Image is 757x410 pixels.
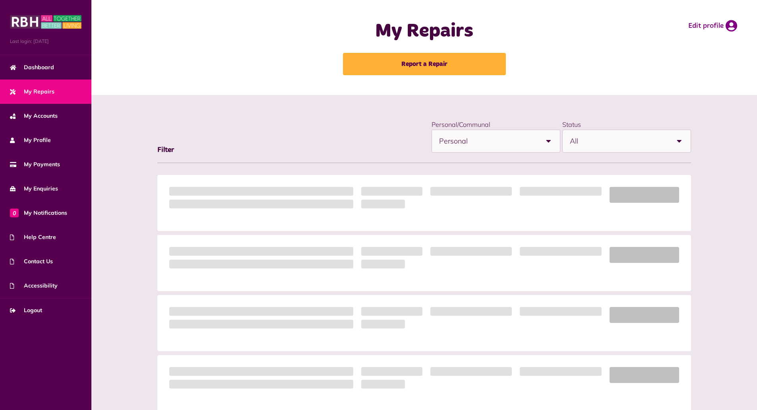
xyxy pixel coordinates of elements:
[10,233,56,241] span: Help Centre
[10,160,60,169] span: My Payments
[10,282,58,290] span: Accessibility
[266,20,583,43] h1: My Repairs
[10,112,58,120] span: My Accounts
[10,257,53,266] span: Contact Us
[10,306,42,315] span: Logout
[688,20,737,32] a: Edit profile
[10,63,54,72] span: Dashboard
[343,53,506,75] a: Report a Repair
[10,136,51,144] span: My Profile
[10,185,58,193] span: My Enquiries
[10,38,81,45] span: Last login: [DATE]
[10,209,67,217] span: My Notifications
[10,14,81,30] img: MyRBH
[10,208,19,217] span: 0
[10,87,54,96] span: My Repairs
